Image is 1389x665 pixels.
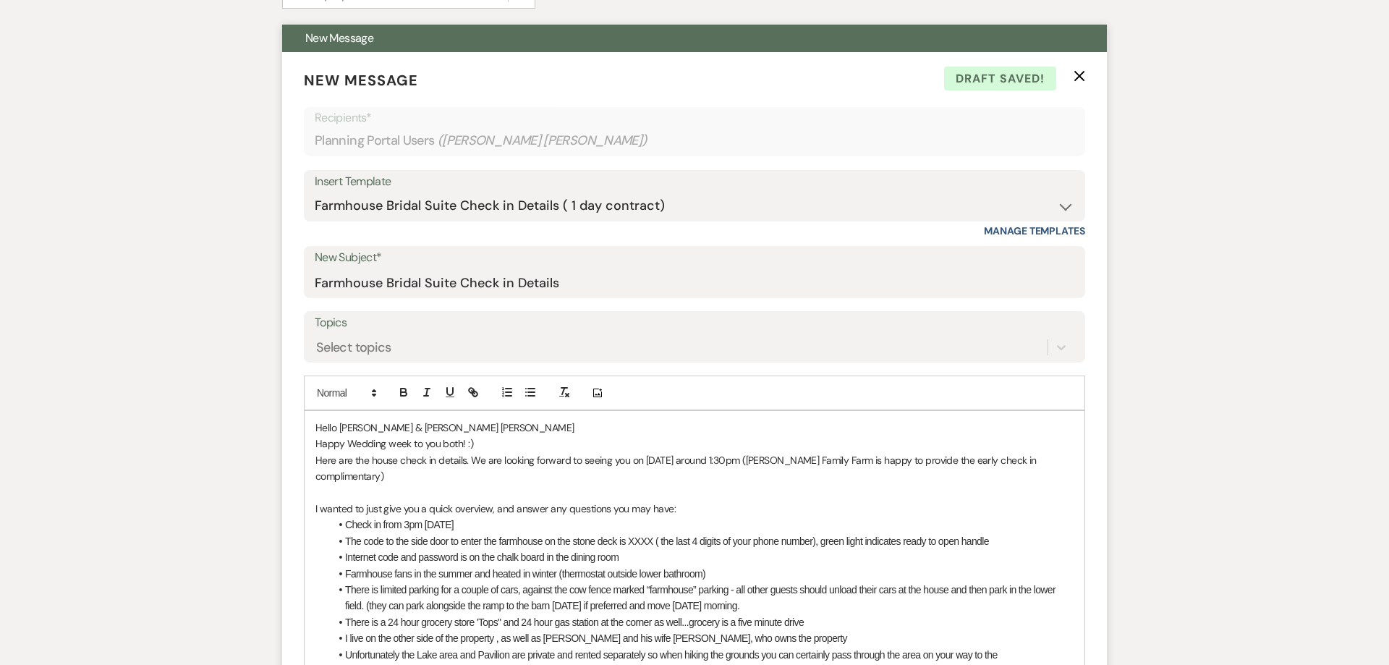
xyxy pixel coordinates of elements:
[315,420,1074,436] p: Hello [PERSON_NAME] & [PERSON_NAME] [PERSON_NAME]
[438,131,647,151] span: ( [PERSON_NAME] [PERSON_NAME] )
[944,67,1056,91] span: Draft saved!
[315,436,1074,452] p: Happy Wedding week to you both! :)
[315,501,1074,517] p: I wanted to just give you a quick overview, and answer any questions you may have:
[316,338,391,357] div: Select topics
[315,109,1074,127] p: Recipients*
[330,533,1074,549] li: The code to the side door to enter the farmhouse on the stone deck is XXXX ( the last 4 digits of...
[315,452,1074,485] p: Here are the house check in details. We are looking forward to seeing you on [DATE] around 1:30pm...
[330,566,1074,582] li: Farmhouse fans in the summer and heated in winter (thermostat outside lower bathroom)
[330,549,1074,565] li: Internet code and password is on the chalk board in the dining room
[984,224,1085,237] a: Manage Templates
[330,614,1074,630] li: There is a 24 hour grocery store 'Tops" and 24 hour gas station at the corner as well...grocery i...
[315,247,1074,268] label: New Subject*
[315,171,1074,192] div: Insert Template
[315,313,1074,334] label: Topics
[330,630,1074,646] li: I live on the other side of the property , as well as [PERSON_NAME] and his wife [PERSON_NAME], w...
[330,582,1074,614] li: There is limited parking for a couple of cars, against the cow fence marked “farmhouse” parking -...
[304,71,418,90] span: New Message
[305,30,373,46] span: New Message
[330,517,1074,533] li: Check in from 3pm [DATE]
[315,127,1074,155] div: Planning Portal Users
